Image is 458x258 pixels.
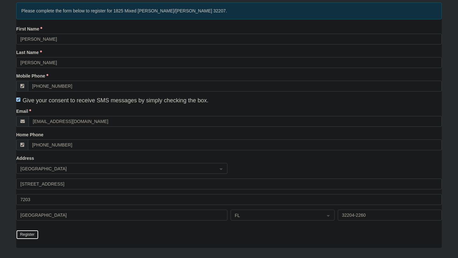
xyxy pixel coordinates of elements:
label: Home Phone [16,132,44,138]
span: FL [235,212,319,219]
input: Address Line 2 [16,194,442,205]
button: Register [16,230,38,239]
input: Address Line 1 [16,179,442,189]
div: Please complete the form below to register for 1825 Mixed [PERSON_NAME]/[PERSON_NAME] 32207. [16,3,442,19]
input: City [16,210,227,221]
label: Address [16,155,34,161]
label: Email [16,108,31,114]
input: Zip [338,210,442,221]
label: First Name [16,26,42,32]
span: United States [20,165,212,172]
label: Mobile Phone [16,73,48,79]
input: Give your consent to receive SMS messages by simply checking the box. [16,98,20,102]
label: Last Name [16,49,42,56]
span: Give your consent to receive SMS messages by simply checking the box. [23,97,208,104]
